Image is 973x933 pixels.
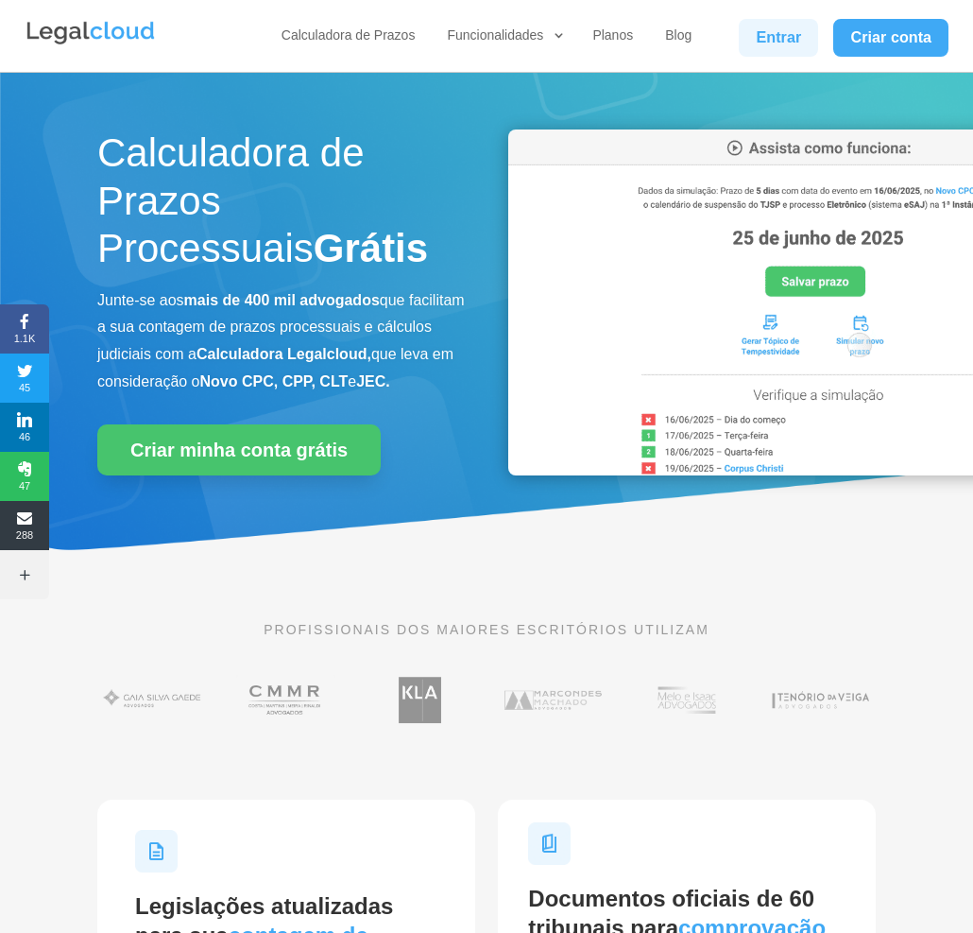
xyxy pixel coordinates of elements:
b: Calculadora Legalcloud, [196,346,371,362]
a: Planos [587,26,639,51]
a: Funcionalidades [441,26,566,51]
b: mais de 400 mil advogados [184,292,380,308]
b: JEC. [356,373,390,389]
a: Criar minha conta grátis [97,424,381,475]
p: PROFISSIONAIS DOS MAIORES ESCRITÓRIOS UTILIZAM [97,619,876,640]
img: Ícone Legislações [135,830,178,873]
img: Profissionais do escritório Melo e Isaac Advogados utilizam a Legalcloud [632,669,743,731]
a: Blog [659,26,697,51]
a: Calculadora de Prazos [276,26,421,51]
strong: Grátis [314,226,428,270]
img: Koury Lopes Advogados [365,669,475,731]
img: Legalcloud Logo [25,19,157,47]
a: Logo da Legalcloud [25,34,157,50]
p: Junte-se aos que facilitam a sua contagem de prazos processuais e cálculos judiciais com a que le... [97,287,465,396]
img: Gaia Silva Gaede Advogados Associados [97,669,208,731]
img: Costa Martins Meira Rinaldi Advogados [230,669,341,731]
a: Entrar [739,19,818,57]
img: Tenório da Veiga Advogados [765,669,876,731]
h1: Calculadora de Prazos Processuais [97,130,465,282]
img: Marcondes Machado Advogados utilizam a Legalcloud [498,669,608,731]
b: Novo CPC, CPP, CLT [200,373,349,389]
a: Criar conta [833,19,948,57]
img: Ícone Documentos para Tempestividade [528,822,571,865]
